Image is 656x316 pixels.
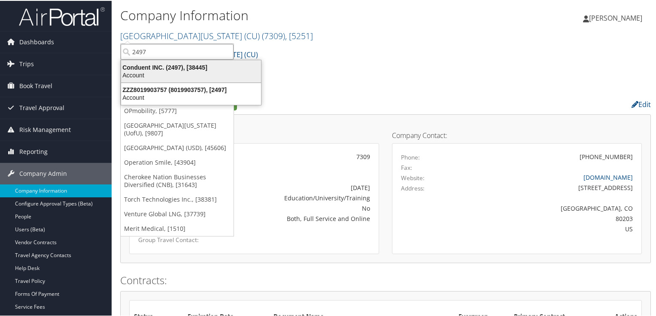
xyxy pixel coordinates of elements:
[401,183,425,192] label: Address:
[220,182,370,191] div: [DATE]
[220,193,370,202] div: Education/University/Training
[116,71,266,78] div: Account
[120,272,651,287] h2: Contracts:
[583,4,651,30] a: [PERSON_NAME]
[121,154,234,169] a: Operation Smile, [43904]
[121,206,234,221] a: Venture Global LNG, [37739]
[462,213,633,222] div: 80203
[220,203,370,212] div: No
[19,96,64,118] span: Travel Approval
[262,29,285,41] span: ( 7309 )
[19,52,34,74] span: Trips
[121,221,234,235] a: Merit Medical, [1510]
[401,173,425,181] label: Website:
[116,93,266,101] div: Account
[138,235,207,243] label: Group Travel Contact:
[583,172,633,181] a: [DOMAIN_NAME]
[129,131,379,138] h4: Account Details:
[589,12,642,22] span: [PERSON_NAME]
[121,169,234,191] a: Cherokee Nation Businesses Diversified (CNB), [31643]
[19,74,52,96] span: Book Travel
[121,103,234,117] a: OPmobility, [5777]
[19,6,105,26] img: airportal-logo.png
[19,118,71,140] span: Risk Management
[392,131,642,138] h4: Company Contact:
[116,85,266,93] div: ZZZ8019903757 (8019903757), [2497]
[285,29,313,41] span: , [ 5251 ]
[120,29,313,41] a: [GEOGRAPHIC_DATA][US_STATE] (CU)
[120,96,470,110] h2: Company Profile:
[121,117,234,140] a: [GEOGRAPHIC_DATA][US_STATE] (UofU), [9807]
[120,6,474,24] h1: Company Information
[19,31,54,52] span: Dashboards
[632,99,651,108] a: Edit
[19,162,67,184] span: Company Admin
[116,63,266,71] div: Conduent INC. (2497), [38445]
[462,224,633,233] div: US
[121,43,234,59] input: Search Accounts
[19,140,48,162] span: Reporting
[401,163,412,171] label: Fax:
[220,213,370,222] div: Both, Full Service and Online
[580,151,633,160] div: [PHONE_NUMBER]
[401,152,420,161] label: Phone:
[121,140,234,154] a: [GEOGRAPHIC_DATA] (USD), [45606]
[462,203,633,212] div: [GEOGRAPHIC_DATA], CO
[220,151,370,160] div: 7309
[121,191,234,206] a: Torch Technologies Inc., [38381]
[462,182,633,191] div: [STREET_ADDRESS]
